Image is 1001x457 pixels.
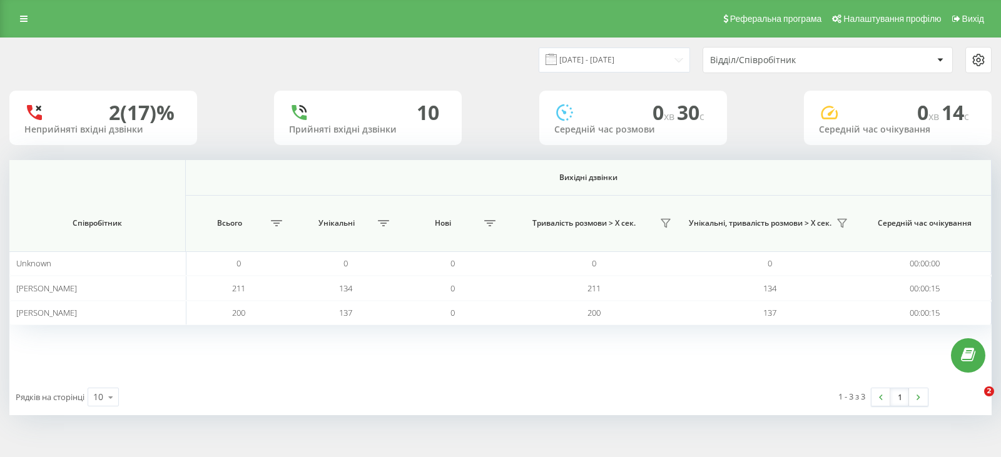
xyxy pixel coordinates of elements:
div: Середній час очікування [819,124,977,135]
span: 200 [587,307,601,318]
span: 0 [236,258,241,269]
span: Тривалість розмови > Х сек. [512,218,656,228]
span: Вихідні дзвінки [231,173,945,183]
span: [PERSON_NAME] [16,283,77,294]
iframe: Intercom live chat [958,386,988,416]
span: 211 [587,283,601,294]
td: 00:00:00 [858,251,992,276]
span: c [699,109,704,123]
span: 0 [768,258,772,269]
span: 200 [232,307,245,318]
div: Середній час розмови [554,124,712,135]
span: 0 [592,258,596,269]
span: 0 [917,99,942,126]
span: 134 [763,283,776,294]
span: [PERSON_NAME] [16,307,77,318]
span: 0 [450,283,455,294]
span: Unknown [16,258,51,269]
div: Відділ/Співробітник [710,55,860,66]
span: Вихід [962,14,984,24]
a: 1 [890,388,909,406]
span: Всього [192,218,268,228]
span: 14 [942,99,969,126]
span: Нові [405,218,481,228]
td: 00:00:15 [858,301,992,325]
span: 2 [984,386,994,396]
span: 0 [450,307,455,318]
span: 0 [343,258,348,269]
div: Прийняті вхідні дзвінки [289,124,447,135]
div: 10 [93,391,103,403]
div: 10 [417,101,439,124]
span: 0 [653,99,677,126]
span: Унікальні, тривалість розмови > Х сек. [688,218,832,228]
span: 30 [677,99,704,126]
span: 211 [232,283,245,294]
span: 0 [450,258,455,269]
span: Рядків на сторінці [16,391,84,403]
td: 00:00:15 [858,276,992,300]
span: 134 [339,283,352,294]
div: Неприйняті вхідні дзвінки [24,124,182,135]
div: 2 (17)% [109,101,175,124]
span: Унікальні [298,218,374,228]
span: Реферальна програма [730,14,822,24]
span: Співробітник [24,218,171,228]
div: 1 - 3 з 3 [838,390,865,403]
span: Налаштування профілю [843,14,941,24]
span: хв [664,109,677,123]
span: c [964,109,969,123]
span: хв [928,109,942,123]
span: 137 [763,307,776,318]
span: Середній час очікування [870,218,978,228]
span: 137 [339,307,352,318]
